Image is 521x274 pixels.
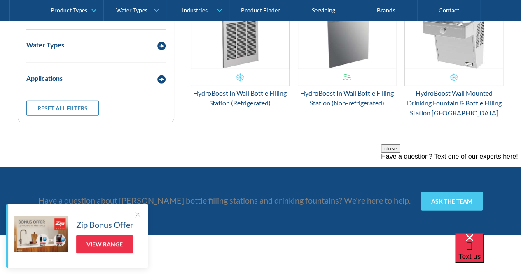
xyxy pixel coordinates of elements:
[182,7,208,14] div: Industries
[51,7,87,14] div: Product Types
[116,7,147,14] div: Water Types
[26,40,64,50] div: Water Types
[404,88,503,118] div: HydroBoost Wall Mounted Drinking Fountain & Bottle Filling Station [GEOGRAPHIC_DATA]
[191,88,290,108] div: HydroBoost In Wall Bottle Filling Station (Refrigerated)
[26,101,99,116] a: Reset all filters
[38,194,411,206] p: Have a question about [PERSON_NAME] bottle filling stations and drinking fountains? We're here to...
[26,73,63,83] div: Applications
[298,88,397,108] div: HydroBoost In Wall Bottle Filling Station (Non-refrigerated)
[76,235,133,253] a: View Range
[455,233,521,274] iframe: podium webchat widget bubble
[76,218,133,231] h5: Zip Bonus Offer
[381,144,521,243] iframe: podium webchat widget prompt
[14,216,68,252] img: Zip Bonus Offer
